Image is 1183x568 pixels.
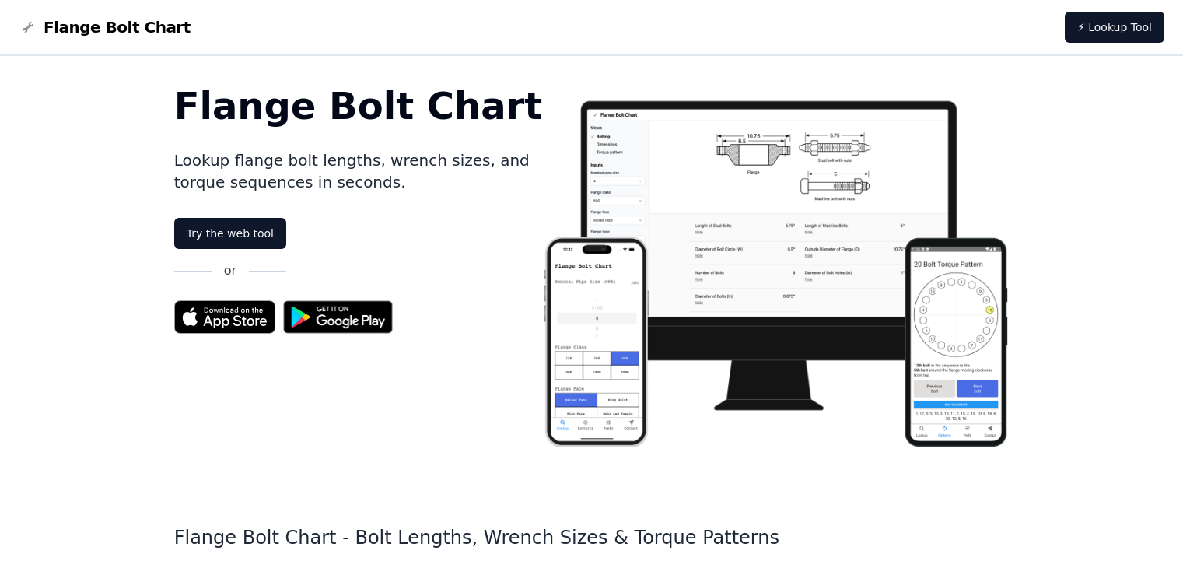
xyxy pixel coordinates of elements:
span: Flange Bolt Chart [44,16,191,38]
img: Flange bolt chart app screenshot [542,87,1009,447]
img: Flange Bolt Chart Logo [19,18,37,37]
h1: Flange Bolt Chart [174,87,543,124]
p: Lookup flange bolt lengths, wrench sizes, and torque sequences in seconds. [174,149,543,193]
img: Get it on Google Play [275,293,401,342]
p: or [224,261,236,280]
img: App Store badge for the Flange Bolt Chart app [174,300,275,334]
a: Try the web tool [174,218,286,249]
a: Flange Bolt Chart LogoFlange Bolt Chart [19,16,191,38]
h1: Flange Bolt Chart - Bolt Lengths, Wrench Sizes & Torque Patterns [174,525,1010,550]
a: ⚡ Lookup Tool [1065,12,1164,43]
